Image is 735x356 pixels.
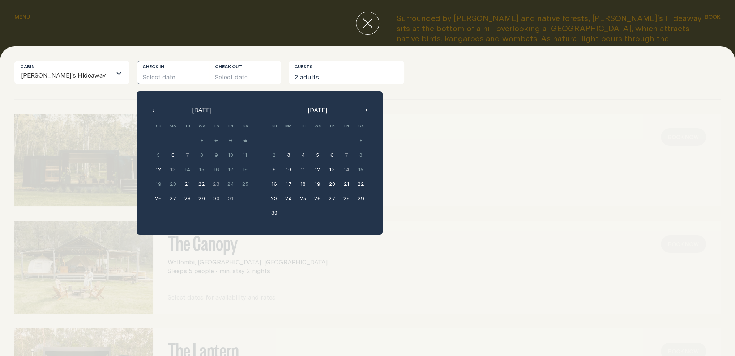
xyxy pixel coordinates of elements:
[209,119,223,133] div: Th
[223,119,238,133] div: Fri
[310,119,325,133] div: We
[180,148,195,162] button: 7
[296,148,310,162] button: 4
[354,148,368,162] button: 8
[310,177,325,191] button: 19
[339,162,354,177] button: 14
[310,191,325,206] button: 26
[325,177,339,191] button: 20
[137,61,209,84] button: Select date
[339,191,354,206] button: 28
[223,162,238,177] button: 17
[195,162,209,177] button: 15
[209,191,223,206] button: 30
[195,191,209,206] button: 29
[356,12,379,35] button: close
[267,148,281,162] button: 2
[223,148,238,162] button: 10
[209,177,223,191] button: 23
[339,119,354,133] div: Fri
[14,61,129,84] div: Search for option
[267,119,281,133] div: Su
[195,177,209,191] button: 22
[339,177,354,191] button: 21
[310,148,325,162] button: 5
[296,119,310,133] div: Tu
[151,119,166,133] div: Su
[223,133,238,148] button: 3
[325,119,339,133] div: Th
[325,148,339,162] button: 6
[267,206,281,220] button: 30
[195,133,209,148] button: 1
[267,162,281,177] button: 9
[281,162,296,177] button: 10
[354,162,368,177] button: 15
[166,162,180,177] button: 13
[166,177,180,191] button: 20
[195,148,209,162] button: 8
[354,177,368,191] button: 22
[354,133,368,148] button: 1
[308,106,327,114] span: [DATE]
[325,162,339,177] button: 13
[296,177,310,191] button: 18
[310,162,325,177] button: 12
[195,119,209,133] div: We
[223,177,238,191] button: 24
[289,61,404,84] button: 2 adults
[21,67,106,84] span: [PERSON_NAME]’s Hideaway
[281,191,296,206] button: 24
[267,177,281,191] button: 16
[281,119,296,133] div: Mo
[238,148,252,162] button: 11
[354,191,368,206] button: 29
[238,119,252,133] div: Sa
[325,191,339,206] button: 27
[180,119,195,133] div: Tu
[106,68,112,84] input: Search for option
[238,177,252,191] button: 25
[281,177,296,191] button: 17
[209,133,223,148] button: 2
[296,162,310,177] button: 11
[151,177,166,191] button: 19
[281,148,296,162] button: 3
[151,148,166,162] button: 5
[296,191,310,206] button: 25
[166,119,180,133] div: Mo
[294,64,312,70] label: Guests
[238,162,252,177] button: 18
[238,133,252,148] button: 4
[209,61,282,84] button: Select date
[339,148,354,162] button: 7
[180,177,195,191] button: 21
[180,162,195,177] button: 14
[267,191,281,206] button: 23
[180,191,195,206] button: 28
[209,162,223,177] button: 16
[166,191,180,206] button: 27
[166,148,180,162] button: 6
[354,119,368,133] div: Sa
[151,191,166,206] button: 26
[223,191,238,206] button: 31
[192,106,211,114] span: [DATE]
[151,162,166,177] button: 12
[209,148,223,162] button: 9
